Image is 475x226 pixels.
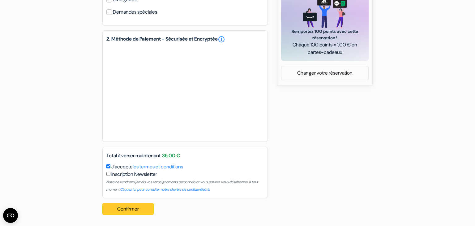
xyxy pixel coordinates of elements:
[105,44,265,138] iframe: Cadre de saisie sécurisé pour le paiement
[289,28,361,41] span: Remportez 100 points avec cette réservation !
[113,8,157,16] label: Demandes spéciales
[111,171,157,178] label: Inscription Newsletter
[106,180,258,192] small: Nous ne vendrons jamais vos renseignements personnels et vous pouvez vous désabonner à tout moment.
[133,163,183,170] a: les termes et conditions
[106,152,161,159] span: Total à verser maintenant
[3,208,18,223] button: Ouvrir le widget CMP
[218,36,225,43] a: error_outline
[289,41,361,56] span: Chaque 100 points = 1,00 € en cartes-cadeaux
[120,187,210,192] a: Cliquez ici pour consulter notre chartre de confidentialité.
[281,67,368,79] a: Changer votre réservation
[106,36,264,43] h5: 2. Méthode de Paiement - Sécurisée et Encryptée
[162,152,180,159] span: 35,00 €
[102,203,154,215] button: Confirmer
[111,163,183,171] label: J'accepte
